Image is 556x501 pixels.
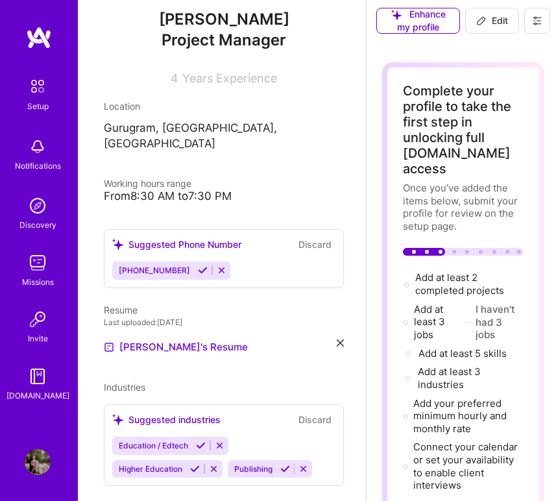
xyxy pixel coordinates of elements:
[104,316,344,329] div: Last uploaded: [DATE]
[413,441,518,491] span: Connect your calendar or set your availability to enable client interviews
[27,100,49,113] div: Setup
[25,193,51,219] img: discovery
[19,219,56,232] div: Discovery
[28,332,48,345] div: Invite
[298,464,308,474] i: Reject
[119,441,188,450] span: Education / Edtech
[104,178,191,189] span: Working hours range
[280,464,290,474] i: Accept
[15,160,61,173] div: Notifications
[190,464,200,474] i: Accept
[104,121,344,152] p: Gurugram, [GEOGRAPHIC_DATA], [GEOGRAPHIC_DATA]
[112,238,241,251] div: Suggested Phone Number
[198,265,208,275] i: Accept
[104,339,248,355] a: [PERSON_NAME]'s Resume
[25,250,51,276] img: teamwork
[171,72,178,85] span: 4
[22,276,54,289] div: Missions
[418,347,507,360] span: Add at least 5 skills
[25,134,51,160] img: bell
[25,363,51,389] img: guide book
[26,26,52,49] img: logo
[418,365,481,391] span: Add at least 3 industries
[196,441,206,450] i: Accept
[104,100,344,113] div: Location
[209,464,219,474] i: Reject
[104,304,138,315] span: Resume
[295,413,335,427] button: Discard
[6,389,69,402] div: [DOMAIN_NAME]
[337,339,344,347] i: icon Close
[465,8,519,34] button: Edit
[476,14,508,27] span: Edit
[25,306,51,332] img: Invite
[162,31,286,49] span: Project Manager
[414,303,445,341] span: Add at least 3 jobs
[104,382,145,393] span: Industries
[104,190,344,203] div: From 8:30 AM to 7:30 PM
[403,83,524,177] div: Complete your profile to take the first step in unlocking full [DOMAIN_NAME] access
[476,303,524,341] button: I haven't had 3 jobs
[119,265,190,275] span: [PHONE_NUMBER]
[112,413,221,426] div: Suggested industries
[119,464,182,474] span: Higher Education
[21,449,54,475] a: User Avatar
[215,441,224,450] i: Reject
[415,271,504,297] span: Add at least 2 completed projects
[234,464,272,474] span: Publishing
[25,449,51,475] img: User Avatar
[403,182,524,232] div: Once you’ve added the items below, submit your profile for review on the setup page.
[295,238,335,252] button: Discard
[104,342,114,352] img: Resume
[24,73,51,100] img: setup
[413,397,507,435] span: Add your preferred minimum hourly and monthly rate
[112,414,123,425] i: icon SuggestedTeams
[104,10,344,29] span: [PERSON_NAME]
[112,239,123,250] i: icon SuggestedTeams
[217,265,226,275] i: Reject
[182,71,277,85] span: Years Experience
